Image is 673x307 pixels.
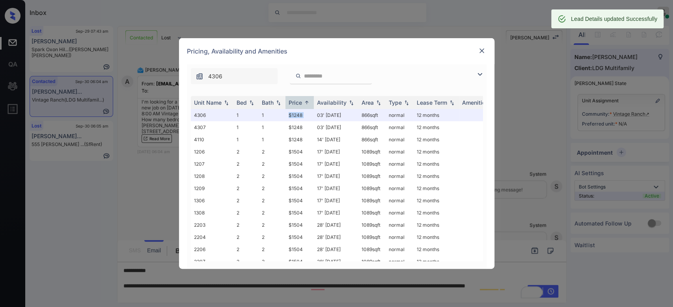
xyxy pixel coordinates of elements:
td: 2 [233,255,259,268]
td: 2 [233,170,259,182]
img: sorting [222,100,230,105]
span: 4306 [208,72,222,81]
td: normal [386,170,414,182]
div: Lead Details updated Successfully [571,12,657,26]
td: 17' [DATE] [314,207,358,219]
td: 1308 [191,207,233,219]
td: 12 months [414,158,459,170]
div: Lease Term [417,99,447,106]
td: $1504 [285,255,314,268]
td: 2 [259,255,285,268]
td: 1209 [191,182,233,194]
td: 1208 [191,170,233,182]
td: 12 months [414,182,459,194]
td: 2 [233,146,259,158]
td: normal [386,219,414,231]
td: 1089 sqft [358,231,386,243]
div: Unit Name [194,99,222,106]
td: 28' [DATE] [314,255,358,268]
td: 12 months [414,231,459,243]
td: 17' [DATE] [314,170,358,182]
td: 2207 [191,255,233,268]
td: $1248 [285,109,314,121]
td: normal [386,243,414,255]
td: 2 [233,243,259,255]
td: 4110 [191,133,233,146]
div: Amenities [462,99,488,106]
td: 2 [259,207,285,219]
td: normal [386,158,414,170]
td: 12 months [414,146,459,158]
td: $1504 [285,243,314,255]
td: 2 [259,182,285,194]
td: 866 sqft [358,121,386,133]
td: 2 [233,194,259,207]
div: Pricing, Availability and Amenities [179,38,494,64]
td: 2 [259,146,285,158]
td: 2 [233,207,259,219]
td: 12 months [414,255,459,268]
td: 03' [DATE] [314,121,358,133]
td: 2 [259,231,285,243]
img: sorting [403,100,410,105]
div: Bed [237,99,247,106]
td: 12 months [414,170,459,182]
td: 28' [DATE] [314,219,358,231]
td: $1504 [285,182,314,194]
img: close [478,47,486,55]
td: 1089 sqft [358,207,386,219]
td: 14' [DATE] [314,133,358,146]
td: 17' [DATE] [314,146,358,158]
td: 2 [259,158,285,170]
td: 17' [DATE] [314,158,358,170]
td: $1248 [285,121,314,133]
td: 1306 [191,194,233,207]
td: 2 [259,219,285,231]
td: 1089 sqft [358,146,386,158]
td: 4307 [191,121,233,133]
td: 28' [DATE] [314,243,358,255]
td: 2206 [191,243,233,255]
div: Area [362,99,374,106]
img: sorting [347,100,355,105]
td: 2 [233,231,259,243]
td: 2 [259,170,285,182]
td: 1206 [191,146,233,158]
img: sorting [448,100,456,105]
td: 2 [259,243,285,255]
td: $1504 [285,207,314,219]
img: sorting [248,100,255,105]
td: 12 months [414,219,459,231]
img: icon-zuma [475,70,485,79]
td: 1089 sqft [358,158,386,170]
td: normal [386,194,414,207]
td: $1504 [285,219,314,231]
td: $1504 [285,231,314,243]
td: normal [386,255,414,268]
td: normal [386,121,414,133]
td: 1 [233,109,259,121]
td: $1504 [285,146,314,158]
td: normal [386,231,414,243]
td: 28' [DATE] [314,231,358,243]
img: icon-zuma [295,72,301,80]
td: 1 [233,121,259,133]
td: 12 months [414,243,459,255]
td: 2 [233,219,259,231]
td: 12 months [414,133,459,146]
td: 1089 sqft [358,194,386,207]
td: normal [386,207,414,219]
td: 1207 [191,158,233,170]
td: 1 [233,133,259,146]
td: 17' [DATE] [314,194,358,207]
img: icon-zuma [196,72,203,80]
td: 2 [259,194,285,207]
td: 2 [233,182,259,194]
td: $1248 [285,133,314,146]
td: 1089 sqft [358,243,386,255]
td: 1089 sqft [358,219,386,231]
td: 12 months [414,121,459,133]
td: normal [386,146,414,158]
img: sorting [303,100,311,105]
td: normal [386,109,414,121]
